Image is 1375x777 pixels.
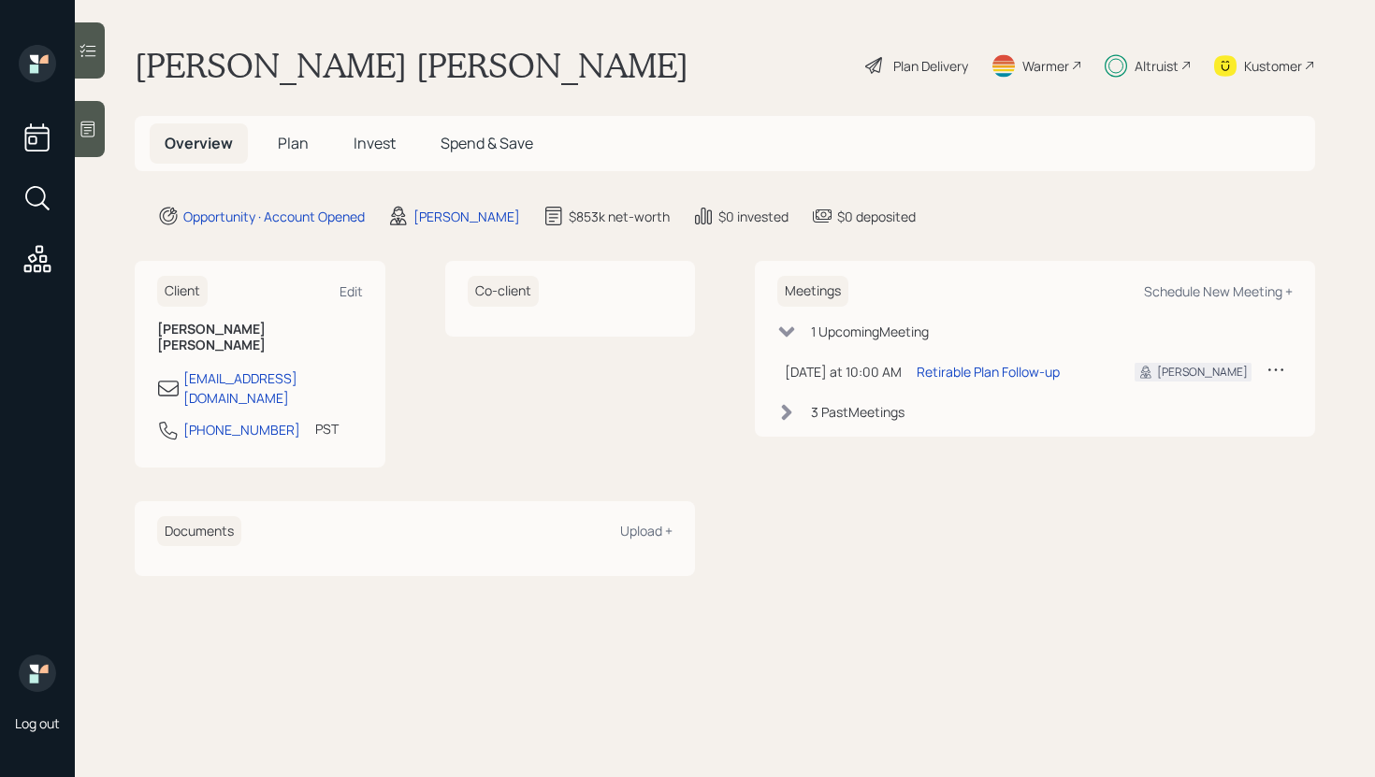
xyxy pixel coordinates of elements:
div: $853k net-worth [569,207,670,226]
div: Log out [15,714,60,732]
div: Retirable Plan Follow-up [917,362,1060,381]
div: Schedule New Meeting + [1144,282,1293,300]
div: 3 Past Meeting s [811,402,905,422]
div: 1 Upcoming Meeting [811,322,929,341]
h1: [PERSON_NAME] [PERSON_NAME] [135,45,688,86]
h6: Meetings [777,276,848,307]
div: [EMAIL_ADDRESS][DOMAIN_NAME] [183,368,363,408]
div: Kustomer [1244,56,1302,76]
h6: Client [157,276,208,307]
div: Plan Delivery [893,56,968,76]
div: Upload + [620,522,673,540]
h6: Co-client [468,276,539,307]
h6: [PERSON_NAME] [PERSON_NAME] [157,322,363,353]
div: $0 deposited [837,207,916,226]
span: Overview [165,133,233,153]
div: Opportunity · Account Opened [183,207,365,226]
div: Altruist [1135,56,1179,76]
div: [DATE] at 10:00 AM [785,362,902,381]
img: retirable_logo.png [19,655,56,692]
div: Edit [340,282,363,300]
div: [PERSON_NAME] [1157,364,1248,381]
div: [PERSON_NAME] [413,207,520,226]
h6: Documents [157,516,241,547]
div: Warmer [1022,56,1069,76]
div: $0 invested [718,207,789,226]
div: PST [315,419,339,439]
span: Plan [278,133,309,153]
div: [PHONE_NUMBER] [183,420,300,439]
span: Spend & Save [441,133,533,153]
span: Invest [354,133,396,153]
